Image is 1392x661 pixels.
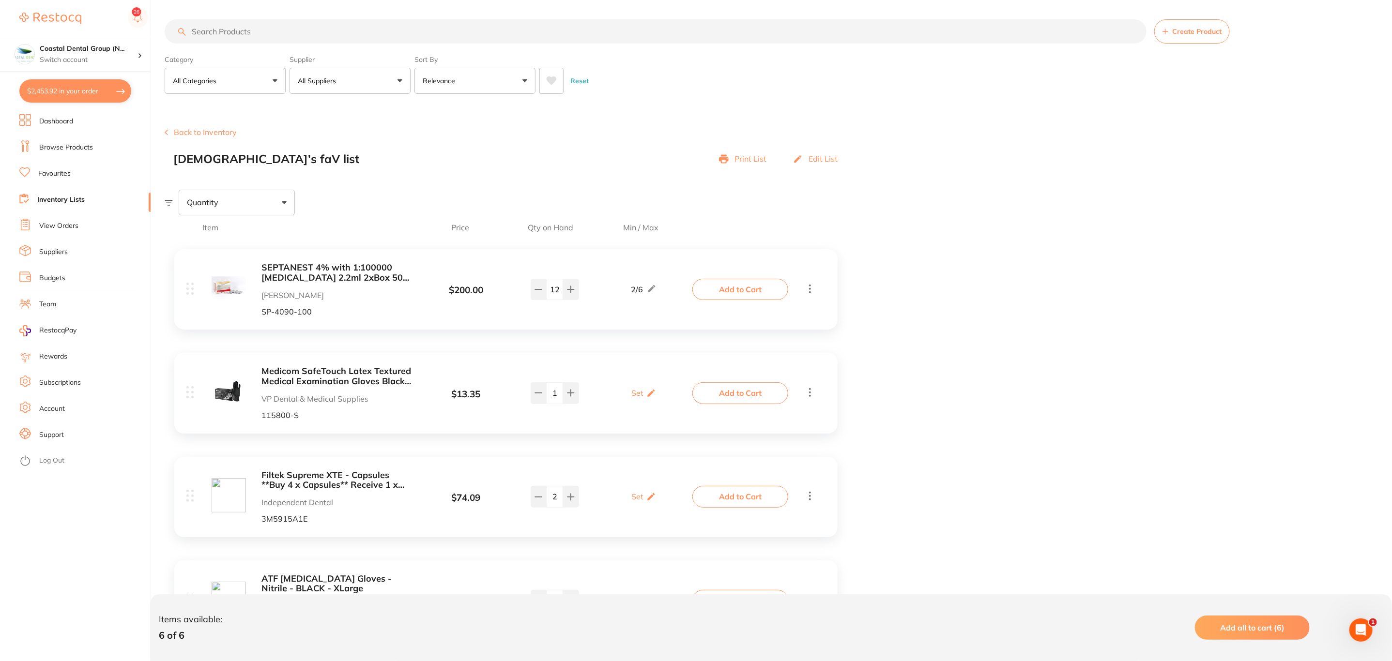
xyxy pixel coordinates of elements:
[173,76,220,86] p: All Categories
[212,478,246,512] img: dashboard
[159,615,222,625] p: Items available:
[415,389,517,400] div: $ 13.35
[692,486,788,507] button: Add to Cart
[39,300,56,309] a: Team
[1349,618,1373,642] iframe: Intercom live chat
[290,55,411,64] label: Supplier
[39,247,68,257] a: Suppliers
[734,154,766,163] p: Print List
[15,45,34,64] img: Coastal Dental Group (Newcastle)
[39,430,64,440] a: Support
[165,68,286,94] button: All Categories
[38,169,71,179] a: Favourites
[40,44,138,54] h4: Coastal Dental Group (Newcastle)
[409,223,512,232] span: Price
[261,263,415,283] button: SEPTANEST 4% with 1:100000 [MEDICAL_DATA] 2.2ml 2xBox 50 GOLD
[631,492,643,501] p: Set
[39,352,67,361] a: Rewards
[261,574,415,594] button: ATF [MEDICAL_DATA] Gloves - Nitrile - BLACK - XLarge
[567,68,592,94] button: Reset
[19,79,131,103] button: $2,453.92 in your order
[692,590,788,611] button: Add to Cart
[212,270,246,305] img: MTAwLmpwZw
[1220,623,1285,632] span: Add all to cart (6)
[37,195,85,205] a: Inventory Lists
[1369,618,1377,626] span: 1
[174,249,838,330] div: SEPTANEST 4% with 1:100000 [MEDICAL_DATA] 2.2ml 2xBox 50 GOLD [PERSON_NAME] SP-4090-100 $200.00 2...
[40,55,138,65] p: Switch account
[19,453,148,469] button: Log Out
[261,394,415,403] p: VP Dental & Medical Supplies
[173,152,359,166] h2: [DEMOGRAPHIC_DATA]'s faV list
[39,143,93,152] a: Browse Products
[165,19,1147,44] input: Search Products
[159,630,222,641] p: 6 of 6
[809,154,838,163] p: Edit List
[1195,616,1310,640] button: Add all to cart (6)
[631,389,643,397] p: Set
[261,411,415,420] p: 115800-S
[19,325,76,336] a: RestocqPay
[414,68,535,94] button: Relevance
[1154,19,1230,44] button: Create Product
[39,117,73,126] a: Dashboard
[39,456,64,466] a: Log Out
[414,55,535,64] label: Sort By
[692,382,788,404] button: Add to Cart
[19,13,81,24] img: Restocq Logo
[165,128,237,136] button: Back to Inventory
[290,68,411,94] button: All Suppliers
[589,223,692,232] span: Min / Max
[165,55,286,64] label: Category
[1172,28,1222,35] span: Create Product
[298,76,340,86] p: All Suppliers
[174,560,838,641] div: ATF [MEDICAL_DATA] Gloves - Nitrile - BLACK - XLarge Independent Dental 47865440108863 $5.00 Set ...
[212,374,246,408] img: YWxsLTI5
[174,353,838,433] div: Medicom SafeTouch Latex Textured Medical Examination Gloves Black Pack Of 100 VP Dental & Medical...
[19,7,81,30] a: Restocq Logo
[631,284,657,295] div: 2 / 6
[212,582,246,616] img: dashboard
[187,198,218,207] span: Quantity
[261,366,415,386] button: Medicom SafeTouch Latex Textured Medical Examination Gloves Black Pack Of 100
[261,291,415,300] p: [PERSON_NAME]
[692,279,788,300] button: Add to Cart
[39,378,81,388] a: Subscriptions
[423,76,459,86] p: Relevance
[39,404,65,414] a: Account
[39,326,76,335] span: RestocqPay
[174,457,838,537] div: Filtek Supreme XTE - Capsules **Buy 4 x Capsules** Receive 1 x Filtek Bulk Fil Flowable A2 (4862A...
[261,470,415,490] button: Filtek Supreme XTE - Capsules **Buy 4 x Capsules** Receive 1 x Filtek Bulk Fil Flowable A2 (4862A...
[415,285,517,296] div: $ 200.00
[39,221,78,231] a: View Orders
[261,514,415,523] p: 3M5915A1E
[261,498,415,507] p: Independent Dental
[261,307,415,316] p: SP-4090-100
[202,223,409,232] span: Item
[39,273,65,283] a: Budgets
[512,223,589,232] span: Qty on Hand
[19,325,31,336] img: RestocqPay
[415,493,517,503] div: $ 74.09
